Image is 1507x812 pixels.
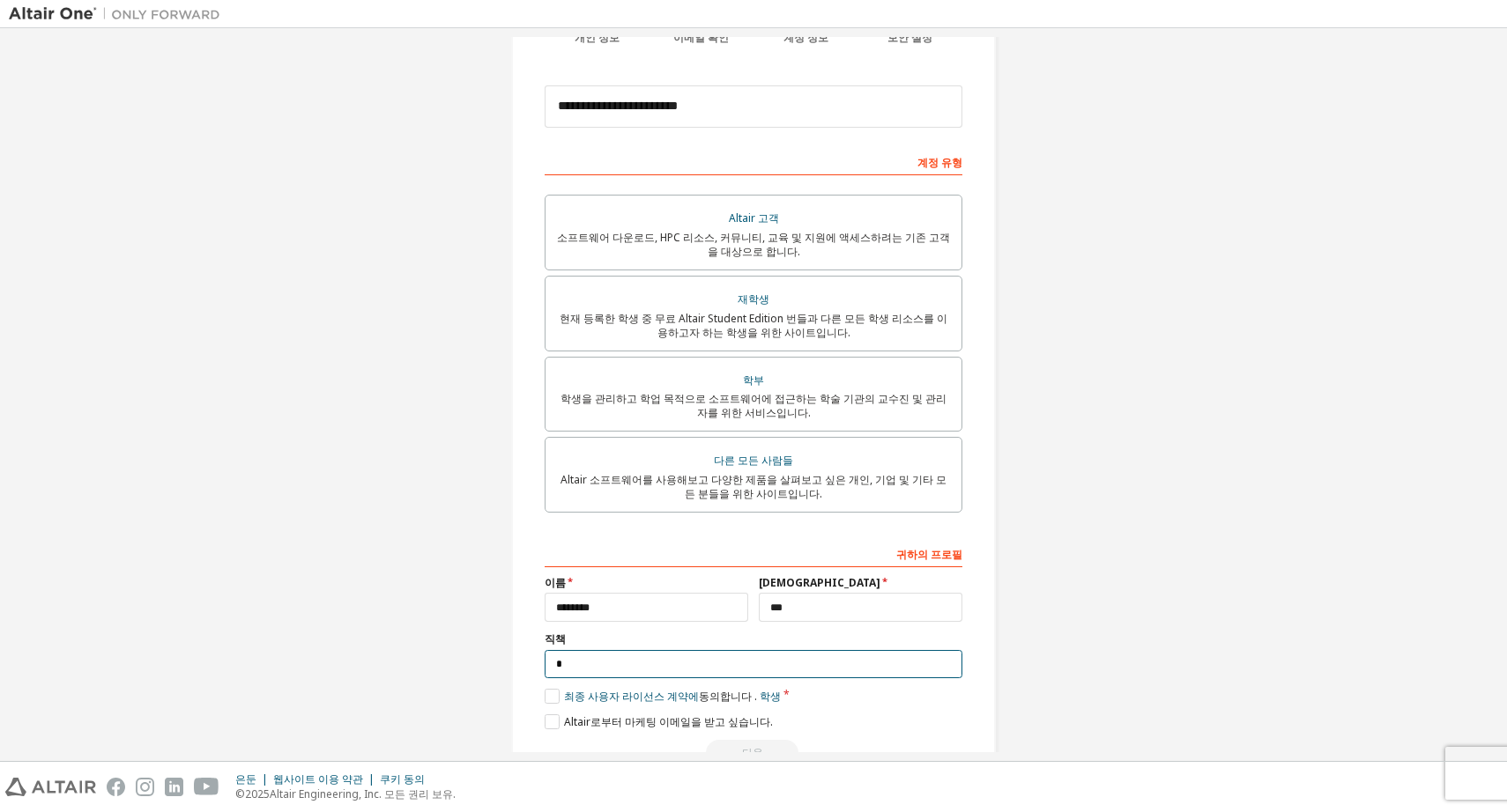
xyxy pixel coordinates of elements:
font: 다른 모든 사람들 [714,453,793,468]
font: 은둔 [235,771,256,786]
font: [DEMOGRAPHIC_DATA] [759,575,880,590]
font: 계정 유형 [917,155,962,170]
font: 이메일 확인 [673,30,729,45]
font: 웹사이트 이용 약관 [273,771,363,786]
img: altair_logo.svg [5,778,96,796]
font: 쿠키 동의 [380,771,425,786]
font: 최종 사용자 라이선스 계약에 [564,689,699,704]
font: 보안 설정 [887,30,932,45]
font: 현재 등록한 학생 중 무료 Altair Student Edition 번들과 다른 모든 학생 리소스를 이용하고자 하는 학생을 위한 사이트입니다. [560,311,947,340]
img: 알타이르 원 [9,5,229,23]
font: 2025 [245,786,270,801]
font: 개인 정보 [575,30,620,45]
font: Altair 고객 [729,210,779,225]
font: 학부 [743,373,764,388]
font: Altair로부터 마케팅 이메일을 받고 싶습니다. [564,714,773,729]
font: 동의합니다 . [699,689,757,704]
font: 계정 정보 [783,30,828,45]
font: 소프트웨어 다운로드, HPC 리소스, 커뮤니티, 교육 및 지원에 액세스하려는 기존 고객을 대상으로 합니다. [557,230,950,259]
img: youtube.svg [194,778,219,796]
img: facebook.svg [107,778,125,796]
font: Altair 소프트웨어를 사용해보고 다양한 제품을 살펴보고 싶은 개인, 기업 및 기타 모든 분들을 위한 사이트입니다. [560,472,947,501]
img: linkedin.svg [165,778,183,796]
font: 재학생 [738,292,769,306]
font: 직책 [545,631,566,646]
div: Read and acccept EULA to continue [545,740,962,766]
font: 이름 [545,575,566,590]
font: 학생을 관리하고 학업 목적으로 소프트웨어에 접근하는 학술 기관의 교수진 및 관리자를 위한 서비스입니다. [560,391,947,420]
font: © [235,786,245,801]
font: Altair Engineering, Inc. 모든 권리 보유. [270,786,456,801]
img: instagram.svg [136,778,154,796]
font: 학생 [760,689,781,704]
font: 귀하의 프로필 [896,547,962,562]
